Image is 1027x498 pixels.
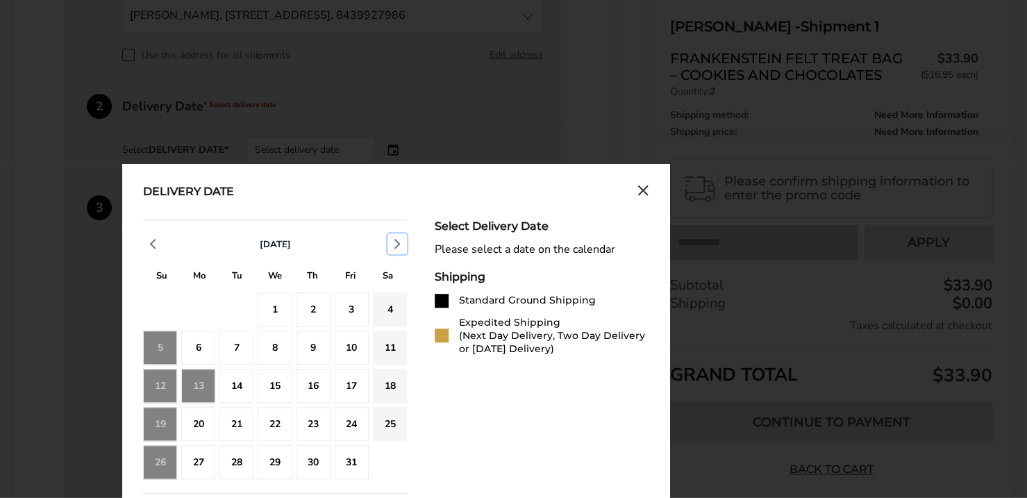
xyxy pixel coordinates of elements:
[331,267,369,288] div: F
[143,267,181,288] div: S
[254,238,297,251] button: [DATE]
[637,185,649,200] button: Close calendar
[294,267,331,288] div: T
[459,316,649,356] div: Expedited Shipping (Next Day Delivery, Two Day Delivery or [DATE] Delivery)
[181,267,218,288] div: M
[369,267,407,288] div: S
[256,267,294,288] div: W
[435,270,649,283] div: Shipping
[260,238,291,251] span: [DATE]
[219,267,256,288] div: T
[435,219,649,233] div: Select Delivery Date
[459,294,596,307] div: Standard Ground Shipping
[435,243,649,256] div: Please select a date on the calendar
[143,185,234,200] div: Delivery Date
